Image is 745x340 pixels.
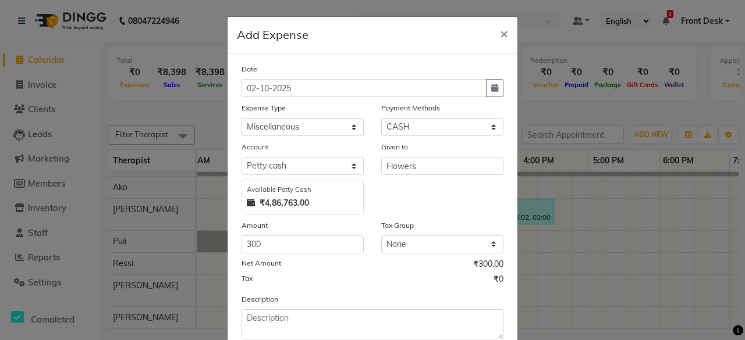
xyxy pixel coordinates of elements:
span: ₹300.00 [473,258,503,273]
div: Available Petty Cash [247,185,359,195]
label: Account [242,142,268,152]
label: Expense Type [242,103,286,113]
input: Amount [242,235,364,253]
label: Amount [242,220,268,231]
button: Close [491,17,517,49]
input: Given to [381,157,503,175]
label: Payment Methods [381,103,440,113]
span: × [500,24,508,42]
h5: Add Expense [237,26,308,44]
label: Net Amount [242,258,281,269]
label: Tax Group [381,220,414,231]
span: ₹0 [494,273,503,288]
label: Description [242,294,278,305]
label: Tax [242,273,253,284]
label: Date [242,64,257,74]
label: Given to [381,142,408,152]
strong: ₹4,86,763.00 [260,197,309,209]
